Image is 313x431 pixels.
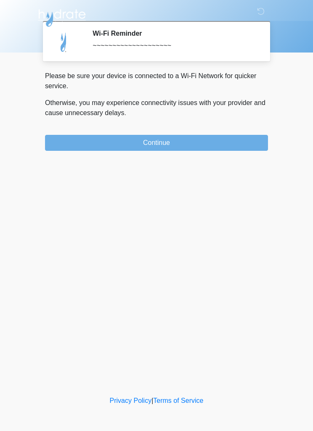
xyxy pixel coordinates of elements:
[110,397,152,404] a: Privacy Policy
[51,29,77,55] img: Agent Avatar
[45,98,268,118] p: Otherwise, you may experience connectivity issues with your provider and cause unnecessary delays
[45,135,268,151] button: Continue
[151,397,153,404] a: |
[125,109,126,116] span: .
[153,397,203,404] a: Terms of Service
[45,71,268,91] p: Please be sure your device is connected to a Wi-Fi Network for quicker service.
[37,6,87,27] img: Hydrate IV Bar - Scottsdale Logo
[93,41,255,51] div: ~~~~~~~~~~~~~~~~~~~~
